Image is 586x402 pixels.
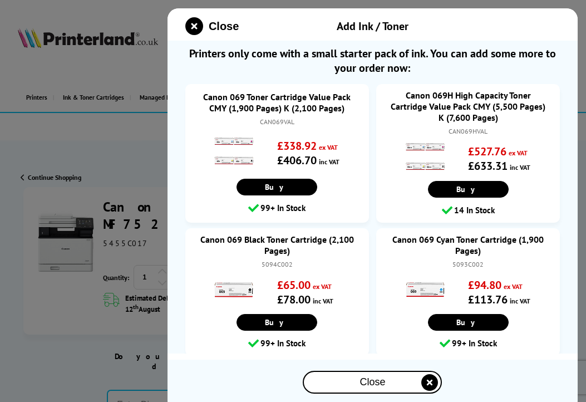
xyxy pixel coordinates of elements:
strong: £406.70 [277,153,317,168]
img: Canon 069H High Capacity Toner Cartridge Value Pack CMY (5,500 Pages) K (7,600 Pages) [406,137,445,176]
strong: £65.00 [277,278,311,292]
div: CAN069VAL [196,116,358,128]
strong: £338.92 [277,139,317,153]
div: 5093C002 [387,259,549,270]
a: Canon 069 Cyan Toner Cartridge (1,900 Pages) [387,234,549,256]
span: inc VAT [510,297,530,305]
strong: £113.76 [468,292,508,307]
a: Buy [428,181,509,198]
div: CAN069HVAL [387,126,549,137]
a: Buy [237,314,317,331]
span: inc VAT [319,158,339,166]
span: Printers only come with a small starter pack of ink. You can add some more to your order now: [185,46,560,75]
button: close modal [303,371,442,394]
span: ex VAT [313,282,332,291]
div: Add Ink / Toner [260,19,485,33]
img: Canon 069 Black Toner Cartridge (2,100 Pages) [214,270,253,309]
a: Buy [237,179,317,195]
img: Canon 069 Cyan Toner Cartridge (1,900 Pages) [406,270,445,309]
span: 99+ In Stock [260,201,306,215]
img: Canon 069 Toner Cartridge Value Pack CMY (1,900 Pages) K (2,100 Pages) [214,131,253,170]
span: inc VAT [313,297,333,305]
a: Buy [428,314,509,331]
a: Canon 069 Black Toner Cartridge (2,100 Pages) [196,234,358,256]
span: 99+ In Stock [260,336,306,351]
a: Canon 069H High Capacity Toner Cartridge Value Pack CMY (5,500 Pages) K (7,600 Pages) [387,90,549,123]
span: 99+ In Stock [452,336,497,351]
span: Close [360,376,385,388]
span: ex VAT [504,282,523,291]
span: Close [209,20,239,33]
strong: £633.31 [468,159,508,173]
div: 5094C002 [196,259,358,270]
strong: £527.76 [468,144,506,159]
span: ex VAT [319,143,338,151]
span: 14 In Stock [454,203,495,218]
strong: £78.00 [277,292,311,307]
a: Canon 069 Toner Cartridge Value Pack CMY (1,900 Pages) K (2,100 Pages) [196,91,358,114]
span: inc VAT [510,163,530,171]
span: ex VAT [509,149,528,157]
button: close modal [185,17,239,35]
strong: £94.80 [468,278,501,292]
